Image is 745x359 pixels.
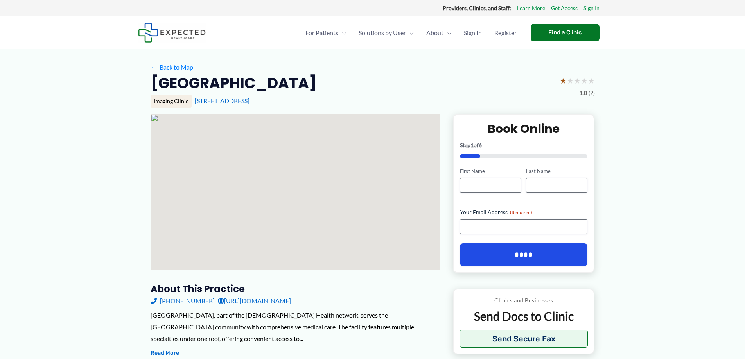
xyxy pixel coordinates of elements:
span: ★ [560,73,567,88]
a: [PHONE_NUMBER] [151,295,215,307]
p: Step of [460,143,588,148]
a: [STREET_ADDRESS] [195,97,250,104]
a: Learn More [517,3,545,13]
div: Imaging Clinic [151,95,192,108]
span: 6 [479,142,482,148]
a: Get Access [551,3,578,13]
span: About [426,19,443,46]
span: For Patients [305,19,338,46]
button: Send Secure Fax [460,330,588,348]
span: ★ [588,73,595,88]
a: Find a Clinic [531,24,600,41]
span: Register [494,19,517,46]
p: Send Docs to Clinic [460,309,588,324]
a: [URL][DOMAIN_NAME] [218,295,291,307]
span: Sign In [464,19,482,46]
span: Menu Toggle [338,19,346,46]
span: ★ [581,73,588,88]
nav: Primary Site Navigation [299,19,523,46]
a: ←Back to Map [151,61,193,73]
a: Register [488,19,523,46]
label: Last Name [526,168,587,175]
p: Clinics and Businesses [460,295,588,305]
span: Menu Toggle [406,19,414,46]
span: 1 [470,142,474,148]
img: Expected Healthcare Logo - side, dark font, small [138,23,206,43]
span: ★ [567,73,574,88]
h3: About this practice [151,283,440,295]
a: Solutions by UserMenu Toggle [352,19,420,46]
span: ★ [574,73,581,88]
button: Read More [151,348,179,358]
span: (2) [589,88,595,98]
a: Sign In [583,3,600,13]
span: Menu Toggle [443,19,451,46]
label: Your Email Address [460,208,588,216]
a: For PatientsMenu Toggle [299,19,352,46]
a: Sign In [458,19,488,46]
h2: [GEOGRAPHIC_DATA] [151,73,317,93]
a: AboutMenu Toggle [420,19,458,46]
span: Solutions by User [359,19,406,46]
strong: Providers, Clinics, and Staff: [443,5,511,11]
div: [GEOGRAPHIC_DATA], part of the [DEMOGRAPHIC_DATA] Health network, serves the [GEOGRAPHIC_DATA] co... [151,309,440,344]
span: (Required) [510,209,532,215]
h2: Book Online [460,121,588,136]
span: 1.0 [580,88,587,98]
label: First Name [460,168,521,175]
span: ← [151,63,158,71]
